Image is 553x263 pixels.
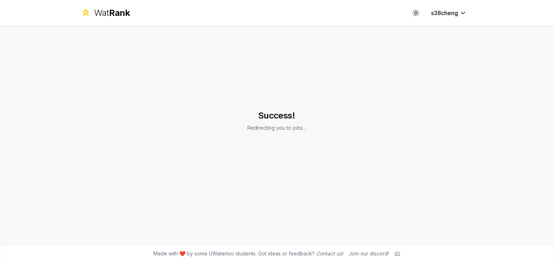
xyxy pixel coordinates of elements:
a: Contact us! [316,250,343,257]
span: Rank [109,8,130,18]
div: Join our discord! [349,250,389,257]
span: Made with ❤️ by some UWaterloo students. Got ideas or feedback? [153,250,343,257]
h1: Success! [247,110,306,121]
button: s38cheng [425,6,472,19]
a: WatRank [81,7,130,19]
span: s38cheng [431,9,458,17]
div: Wat [94,7,130,19]
p: Redirecting you to jobs... [247,124,306,131]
